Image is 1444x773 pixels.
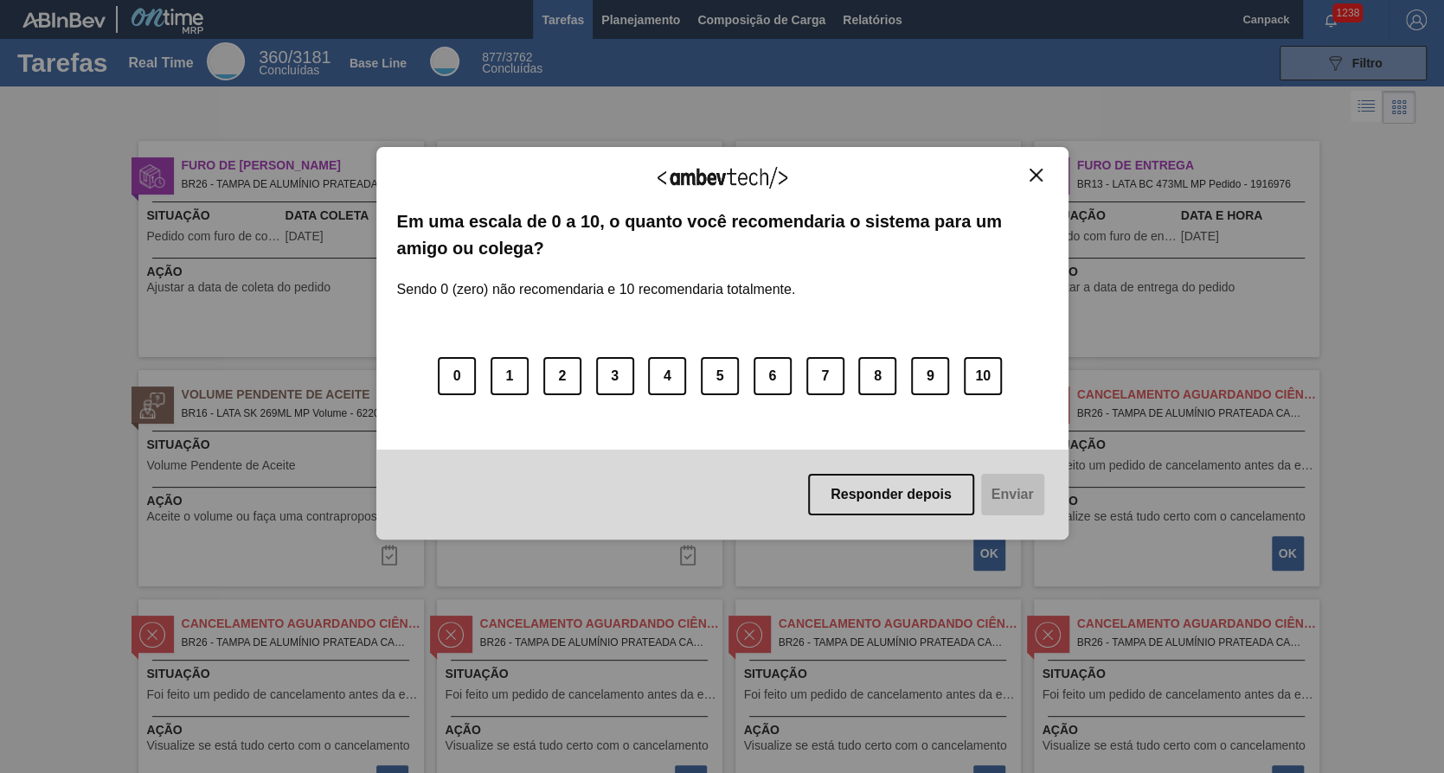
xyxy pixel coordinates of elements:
[648,357,686,395] button: 4
[658,167,787,188] img: Logo Ambevtech
[808,474,974,515] button: Responder depois
[858,357,896,395] button: 8
[701,357,739,395] button: 5
[1024,168,1048,182] button: Close
[397,208,1048,261] label: Em uma escala de 0 a 10, o quanto você recomendaria o sistema para um amigo ou colega?
[754,357,792,395] button: 6
[438,357,476,395] button: 0
[543,357,581,395] button: 2
[397,261,796,297] label: Sendo 0 (zero) não recomendaria e 10 recomendaria totalmente.
[964,357,1002,395] button: 10
[911,357,949,395] button: 9
[596,357,634,395] button: 3
[806,357,844,395] button: 7
[1030,169,1043,182] img: Close
[491,357,529,395] button: 1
